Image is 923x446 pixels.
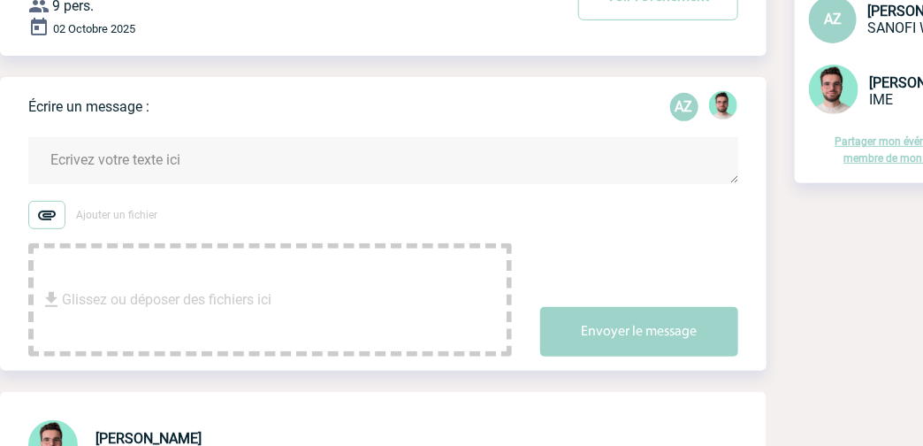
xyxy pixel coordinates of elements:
[62,256,271,344] span: Glissez ou déposer des fichiers ici
[670,93,698,121] div: Armelle ZACHARA-BULTEL
[709,91,737,123] div: Benjamin ROLAND
[28,98,149,115] p: Écrire un message :
[869,91,893,108] span: IME
[709,91,737,119] img: 121547-2.png
[670,93,698,121] p: AZ
[53,22,135,35] span: 02 Octobre 2025
[41,289,62,311] img: file_download.svg
[540,307,738,357] button: Envoyer le message
[809,65,858,114] img: 121547-2.png
[824,11,842,27] span: AZ
[76,209,157,221] span: Ajouter un fichier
